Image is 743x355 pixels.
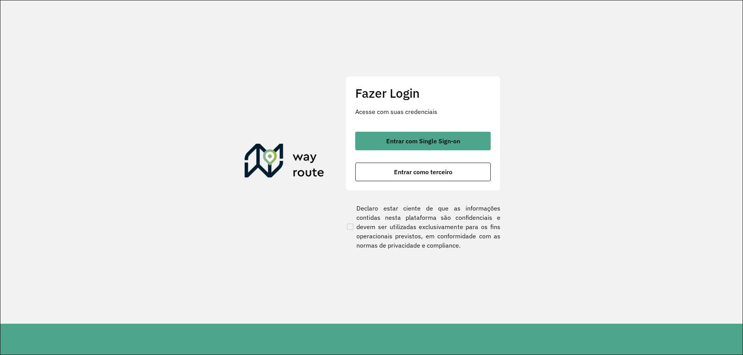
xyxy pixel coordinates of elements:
span: Entrar como terceiro [394,169,452,175]
h2: Fazer Login [355,86,491,100]
button: button [355,163,491,181]
span: Entrar com Single Sign-on [386,138,460,144]
button: button [355,132,491,150]
label: Declaro estar ciente de que as informações contidas nesta plataforma são confidenciais e devem se... [346,204,500,250]
img: Roteirizador AmbevTech [245,144,324,181]
p: Acesse com suas credenciais [355,107,491,116]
